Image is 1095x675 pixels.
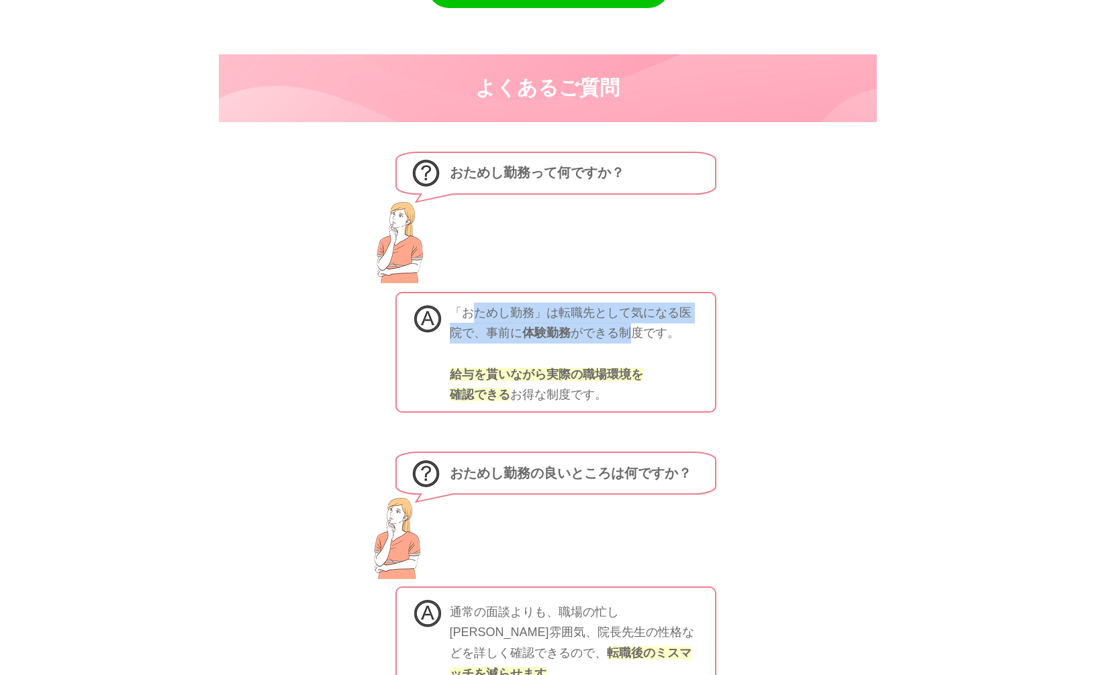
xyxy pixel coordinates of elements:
img: アンサーマークのロゴ [412,597,443,630]
img: ピンクの背景 [219,54,877,123]
span: ​「おためし勤務」は転職先として気になる医院で、事前に ができる制度です。 ​お得な制度です。 [450,306,692,401]
span: よくあるご質問 [475,76,620,99]
img: アゴに手を当て悩んでいる衛生士 [369,198,432,283]
img: クエスチョンマークのロゴ [410,456,443,490]
span: 給与を貰いながら実際の職場環境を 確認できる [450,368,643,402]
span: ​おためし勤務の良いところは何ですか？ [450,466,692,480]
img: アンサーマークのロゴ [412,303,443,335]
span: 体験勤務 [522,326,571,340]
img: クエスチョンマークのロゴ [410,156,443,190]
span: ​おためし勤務って何ですか？ [450,165,624,180]
img: アゴに手を当て悩んでいる衛生士 [366,494,430,579]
